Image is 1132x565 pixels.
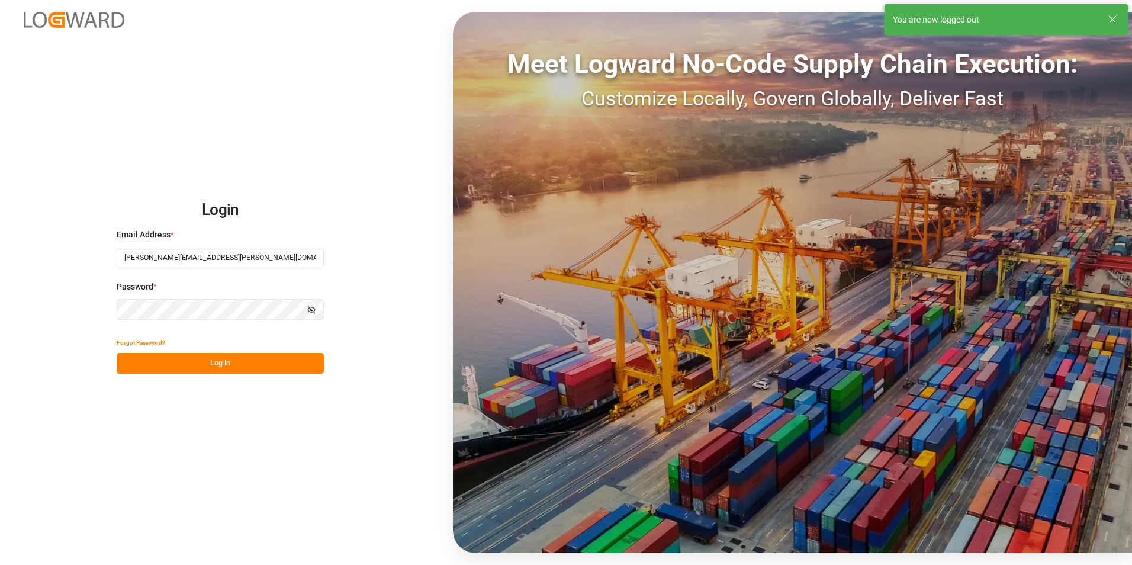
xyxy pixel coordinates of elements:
input: Enter your email [117,248,324,268]
h2: Login [117,191,324,229]
span: Email Address [117,229,171,241]
div: Meet Logward No-Code Supply Chain Execution: [453,44,1132,84]
button: Log In [117,353,324,374]
span: Password [117,281,153,293]
button: Forgot Password? [117,332,165,353]
img: Logward_new_orange.png [24,12,124,28]
div: Customize Locally, Govern Globally, Deliver Fast [453,84,1132,114]
div: You are now logged out [893,14,1096,26]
